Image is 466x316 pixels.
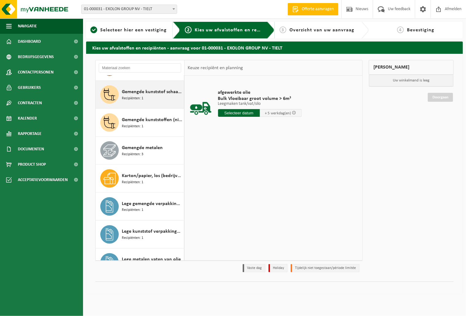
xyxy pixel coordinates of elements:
[428,93,453,102] a: Doorgaan
[18,34,41,49] span: Dashboard
[18,18,37,34] span: Navigatie
[280,26,286,33] span: 3
[96,137,184,165] button: Gemengde metalen Recipiënten: 3
[86,41,463,53] h2: Kies uw afvalstoffen en recipiënten - aanvraag voor 01-000031 - EXOLON GROUP NV - TIELT
[96,165,184,193] button: Karton/papier, los (bedrijven) Recipiënten: 1
[185,60,246,76] div: Keuze recipiënt en planning
[18,65,54,80] span: Contactpersonen
[122,256,181,263] span: Lege metalen vaten van olie
[122,235,143,241] span: Recipiënten: 1
[18,95,42,111] span: Contracten
[82,5,177,14] span: 01-000031 - EXOLON GROUP NV - TIELT
[96,81,184,109] button: Gemengde kunststof schaafsel en [GEOGRAPHIC_DATA] Recipiënten: 1
[185,26,192,33] span: 2
[96,221,184,249] button: Lege kunststof verpakkingen van gevaarlijke stoffen Recipiënten: 1
[269,264,288,272] li: Holiday
[18,172,68,188] span: Acceptatievoorwaarden
[96,249,184,277] button: Lege metalen vaten van olie
[300,6,335,12] span: Offerte aanvragen
[407,28,434,33] span: Bevestiging
[122,96,143,101] span: Recipiënten: 1
[122,88,182,96] span: Gemengde kunststof schaafsel en [GEOGRAPHIC_DATA]
[18,157,46,172] span: Product Shop
[291,264,360,272] li: Tijdelijk niet toegestaan/période limitée
[89,26,168,34] a: 1Selecteer hier een vestiging
[265,111,291,115] span: + 5 werkdag(en)
[122,228,182,235] span: Lege kunststof verpakkingen van gevaarlijke stoffen
[122,172,182,180] span: Karton/papier, los (bedrijven)
[195,28,279,33] span: Kies uw afvalstoffen en recipiënten
[122,207,143,213] span: Recipiënten: 1
[218,109,260,117] input: Selecteer datum
[288,3,338,15] a: Offerte aanvragen
[218,96,302,102] span: Bulk Vloeibaar groot volume > 6m³
[122,116,182,124] span: Gemengde kunststoffen (niet-recycleerbaar), exclusief PVC
[243,264,265,272] li: Vaste dag
[122,180,143,185] span: Recipiënten: 1
[289,28,354,33] span: Overzicht van uw aanvraag
[96,109,184,137] button: Gemengde kunststoffen (niet-recycleerbaar), exclusief PVC Recipiënten: 1
[18,49,54,65] span: Bedrijfsgegevens
[218,102,302,106] p: Leegmaken tank/vat/silo
[100,28,167,33] span: Selecteer hier een vestiging
[122,200,182,207] span: Lege gemengde verpakkingen van gevaarlijke stoffen
[96,193,184,221] button: Lege gemengde verpakkingen van gevaarlijke stoffen Recipiënten: 1
[369,75,453,86] p: Uw winkelmand is leeg
[397,26,404,33] span: 4
[90,26,97,33] span: 1
[18,111,37,126] span: Kalender
[369,60,454,75] div: [PERSON_NAME]
[18,141,44,157] span: Documenten
[99,63,181,73] input: Materiaal zoeken
[122,152,143,157] span: Recipiënten: 3
[18,126,42,141] span: Rapportage
[18,80,41,95] span: Gebruikers
[218,89,302,96] span: afgewerkte olie
[122,124,143,129] span: Recipiënten: 1
[122,144,163,152] span: Gemengde metalen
